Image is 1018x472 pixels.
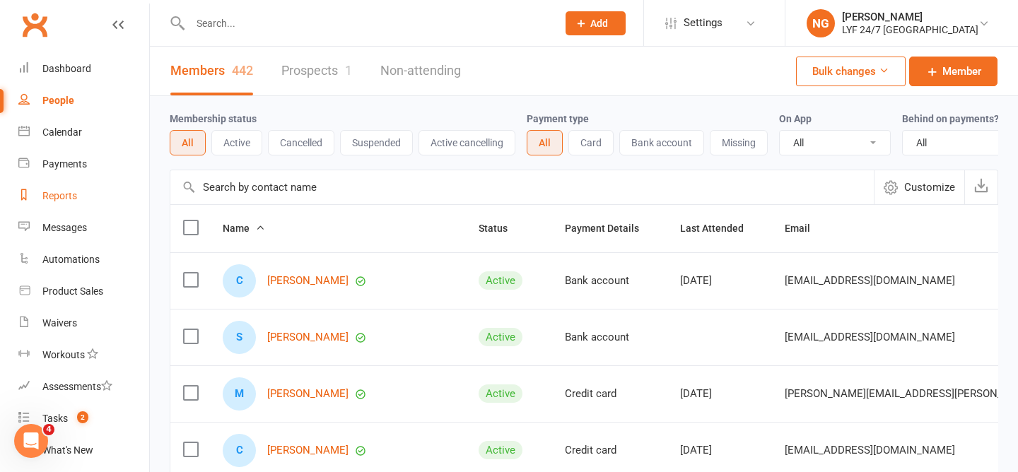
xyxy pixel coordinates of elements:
[568,130,614,155] button: Card
[18,403,149,435] a: Tasks 2
[479,441,522,459] div: Active
[527,130,563,155] button: All
[565,444,655,456] div: Credit card
[42,190,77,201] div: Reports
[680,444,759,456] div: [DATE]
[42,222,87,233] div: Messages
[779,113,812,124] label: On App
[419,130,515,155] button: Active cancelling
[223,434,256,467] div: Charlotte
[223,220,265,237] button: Name
[18,212,149,244] a: Messages
[680,220,759,237] button: Last Attended
[340,130,413,155] button: Suspended
[18,53,149,85] a: Dashboard
[479,223,523,234] span: Status
[42,444,93,456] div: What's New
[42,126,82,138] div: Calendar
[565,220,655,237] button: Payment Details
[942,63,981,80] span: Member
[902,113,999,124] label: Behind on payments?
[909,57,997,86] a: Member
[281,47,352,95] a: Prospects1
[18,371,149,403] a: Assessments
[479,384,522,403] div: Active
[18,180,149,212] a: Reports
[18,117,149,148] a: Calendar
[566,11,626,35] button: Add
[807,9,835,37] div: NG
[211,130,262,155] button: Active
[170,170,874,204] input: Search by contact name
[42,158,87,170] div: Payments
[565,331,655,343] div: Bank account
[170,47,253,95] a: Members442
[680,223,759,234] span: Last Attended
[479,220,523,237] button: Status
[680,388,759,400] div: [DATE]
[345,63,352,78] div: 1
[874,170,964,204] button: Customize
[842,11,978,23] div: [PERSON_NAME]
[268,130,334,155] button: Cancelled
[18,276,149,307] a: Product Sales
[17,7,52,42] a: Clubworx
[590,18,608,29] span: Add
[680,275,759,287] div: [DATE]
[565,388,655,400] div: Credit card
[267,275,349,287] a: [PERSON_NAME]
[42,349,85,360] div: Workouts
[904,179,955,196] span: Customize
[186,13,547,33] input: Search...
[796,57,906,86] button: Bulk changes
[170,113,257,124] label: Membership status
[710,130,768,155] button: Missing
[785,437,955,464] span: [EMAIL_ADDRESS][DOMAIN_NAME]
[842,23,978,36] div: LYF 24/7 [GEOGRAPHIC_DATA]
[232,63,253,78] div: 442
[43,424,54,435] span: 4
[527,113,589,124] label: Payment type
[42,63,91,74] div: Dashboard
[565,275,655,287] div: Bank account
[18,244,149,276] a: Automations
[223,223,265,234] span: Name
[18,339,149,371] a: Workouts
[785,220,826,237] button: Email
[565,223,655,234] span: Payment Details
[42,254,100,265] div: Automations
[267,444,349,456] a: [PERSON_NAME]
[267,331,349,343] a: [PERSON_NAME]
[267,388,349,400] a: [PERSON_NAME]
[684,7,722,39] span: Settings
[619,130,704,155] button: Bank account
[18,85,149,117] a: People
[479,328,522,346] div: Active
[223,321,256,354] div: Sara
[18,148,149,180] a: Payments
[14,424,48,458] iframe: Intercom live chat
[785,324,955,350] span: [EMAIL_ADDRESS][DOMAIN_NAME]
[170,130,206,155] button: All
[18,307,149,339] a: Waivers
[42,317,77,329] div: Waivers
[42,285,103,297] div: Product Sales
[18,435,149,466] a: What's New
[785,267,955,294] span: [EMAIL_ADDRESS][DOMAIN_NAME]
[479,271,522,290] div: Active
[223,264,256,297] div: Charlotte
[380,47,461,95] a: Non-attending
[42,413,68,424] div: Tasks
[785,223,826,234] span: Email
[223,377,256,411] div: Michael
[77,411,88,423] span: 2
[42,381,112,392] div: Assessments
[42,95,74,106] div: People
